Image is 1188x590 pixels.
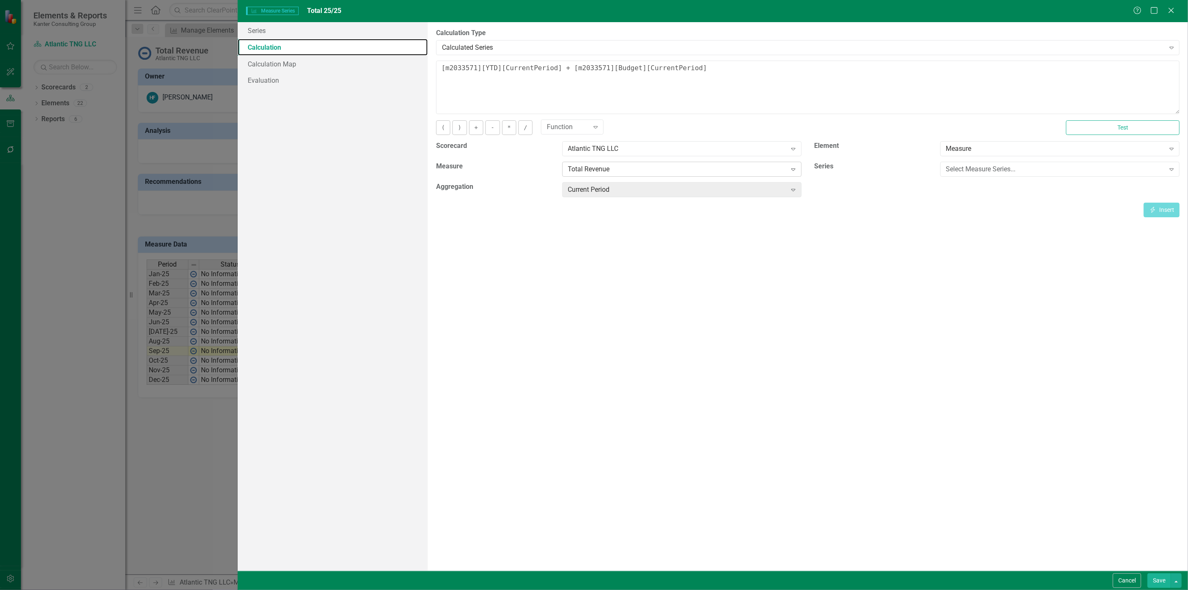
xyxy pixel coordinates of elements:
button: Save [1147,573,1171,588]
label: Aggregation [436,182,556,192]
span: Total 25/25 [307,7,341,15]
button: - [485,120,500,135]
div: Total Revenue [568,165,787,174]
div: Calculated Series [442,43,1165,52]
div: Measure [946,144,1165,154]
button: + [469,120,483,135]
label: Series [814,162,934,171]
a: Calculation [238,39,428,56]
button: Insert [1144,203,1180,217]
label: Measure [436,162,556,171]
button: / [518,120,533,135]
div: Atlantic TNG LLC [568,144,787,154]
div: Current Period [568,185,787,195]
label: Scorecard [436,141,556,151]
button: ( [436,120,450,135]
button: Cancel [1113,573,1141,588]
a: Series [238,22,428,39]
button: ) [452,120,467,135]
span: Measure Series [246,7,299,15]
label: Calculation Type [436,28,1180,38]
div: Select Measure Series... [946,165,1165,174]
textarea: [m2033571][YTD][CurrentPeriod] + [m2033571][Budget][CurrentPeriod] [436,61,1180,114]
label: Element [814,141,934,151]
div: Function [547,122,589,132]
a: Calculation Map [238,56,428,72]
button: Test [1066,120,1180,135]
a: Evaluation [238,72,428,89]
